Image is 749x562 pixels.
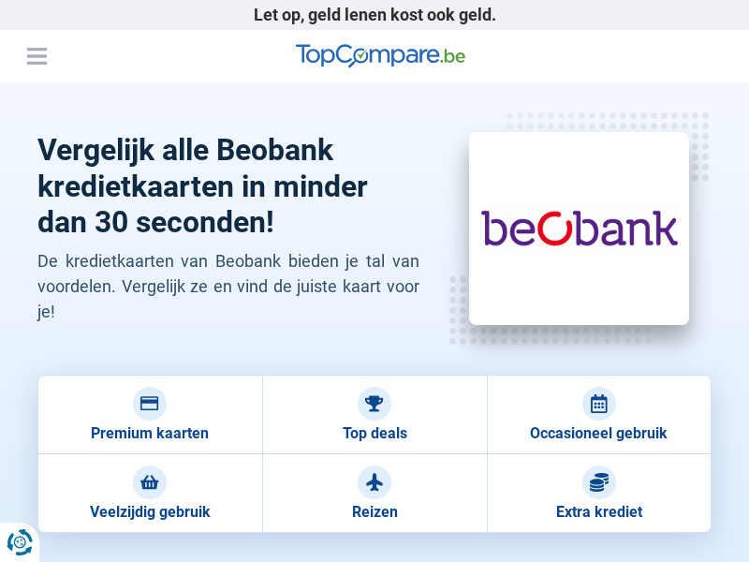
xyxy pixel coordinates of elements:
p: Let op, geld lenen kost ook geld. [37,5,712,25]
img: Beobank kaarten [469,132,689,325]
p: De kredietkaarten van Beobank bieden je tal van voordelen. Vergelijk ze en vind de juiste kaart v... [37,248,419,324]
a: Reizen Reizen [262,454,487,533]
a: Occasioneel gebruik Occasioneel gebruik [487,375,712,454]
button: Menu [22,42,51,70]
img: Extra krediet [590,473,609,492]
img: Premium kaarten [140,394,159,413]
img: Reizen [365,473,384,492]
img: Top deals [365,394,384,413]
img: Occasioneel gebruik [590,394,609,413]
a: Extra krediet Extra krediet [487,454,712,533]
h1: Vergelijk alle Beobank kredietkaarten in minder dan 30 seconden! [37,132,419,240]
a: Premium kaarten Premium kaarten [37,375,262,454]
img: TopCompare [296,44,465,68]
a: Veelzijdig gebruik Veelzijdig gebruik [37,454,262,533]
img: Veelzijdig gebruik [140,473,159,492]
a: Top deals Top deals [262,375,487,454]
